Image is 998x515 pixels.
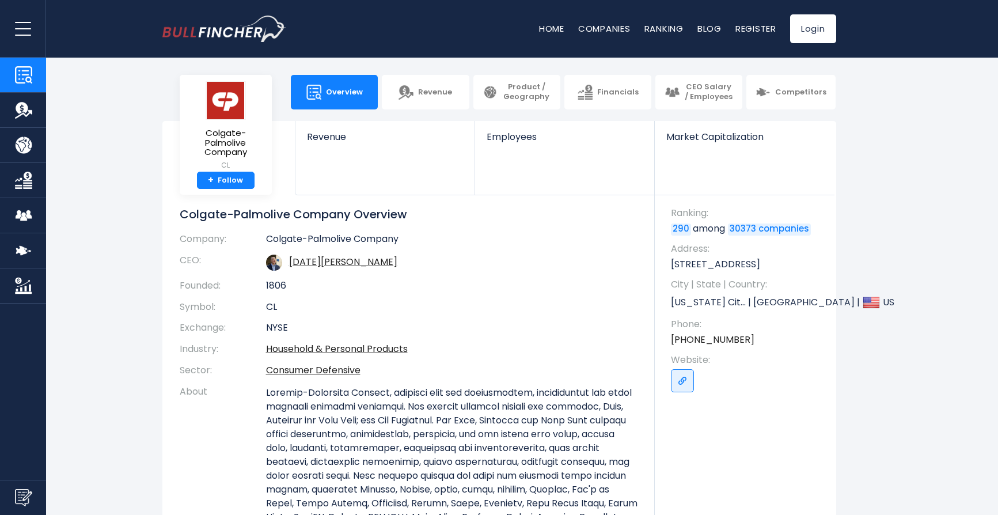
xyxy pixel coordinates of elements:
a: Companies [578,22,631,35]
span: Revenue [418,88,452,97]
a: Employees [475,121,654,162]
th: Founded: [180,275,266,297]
a: Revenue [382,75,469,109]
th: Symbol: [180,297,266,318]
span: Revenue [307,131,463,142]
a: Financials [564,75,651,109]
a: Revenue [295,121,475,162]
p: [US_STATE] Cit... | [GEOGRAPHIC_DATA] | US [671,294,825,311]
th: Industry: [180,339,266,360]
a: Blog [697,22,722,35]
a: Go to homepage [162,16,286,42]
span: Overview [326,88,363,97]
span: Product / Geography [502,82,551,102]
a: Competitors [746,75,836,109]
img: bullfincher logo [162,16,286,42]
td: CL [266,297,637,318]
a: Go to link [671,369,694,392]
th: Company: [180,233,266,250]
a: Household & Personal Products [266,342,408,355]
td: Colgate-Palmolive Company [266,233,637,250]
a: Home [539,22,564,35]
span: Market Capitalization [666,131,823,142]
p: among [671,222,825,235]
a: Consumer Defensive [266,363,361,377]
span: Colgate-Palmolive Company [189,128,263,157]
span: Ranking: [671,207,825,219]
small: CL [189,160,263,171]
strong: + [208,175,214,185]
td: NYSE [266,317,637,339]
a: [PHONE_NUMBER] [671,334,754,346]
span: Competitors [775,88,826,97]
a: 290 [671,224,691,235]
a: Ranking [644,22,684,35]
a: Register [735,22,776,35]
a: Colgate-Palmolive Company CL [188,81,263,172]
span: Phone: [671,318,825,331]
a: +Follow [197,172,255,190]
a: Login [790,14,836,43]
a: CEO Salary / Employees [655,75,742,109]
span: Website: [671,354,825,366]
img: noel-wallace.jpg [266,255,282,271]
span: CEO Salary / Employees [684,82,733,102]
h1: Colgate-Palmolive Company Overview [180,207,637,222]
span: City | State | Country: [671,278,825,291]
span: Address: [671,243,825,255]
a: 30373 companies [728,224,811,235]
span: Financials [597,88,639,97]
th: Exchange: [180,317,266,339]
th: CEO: [180,250,266,275]
p: [STREET_ADDRESS] [671,258,825,271]
td: 1806 [266,275,637,297]
a: ceo [289,255,397,268]
span: Employees [487,131,643,142]
th: Sector: [180,360,266,381]
a: Market Capitalization [655,121,834,162]
a: Overview [291,75,378,109]
a: Product / Geography [473,75,560,109]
